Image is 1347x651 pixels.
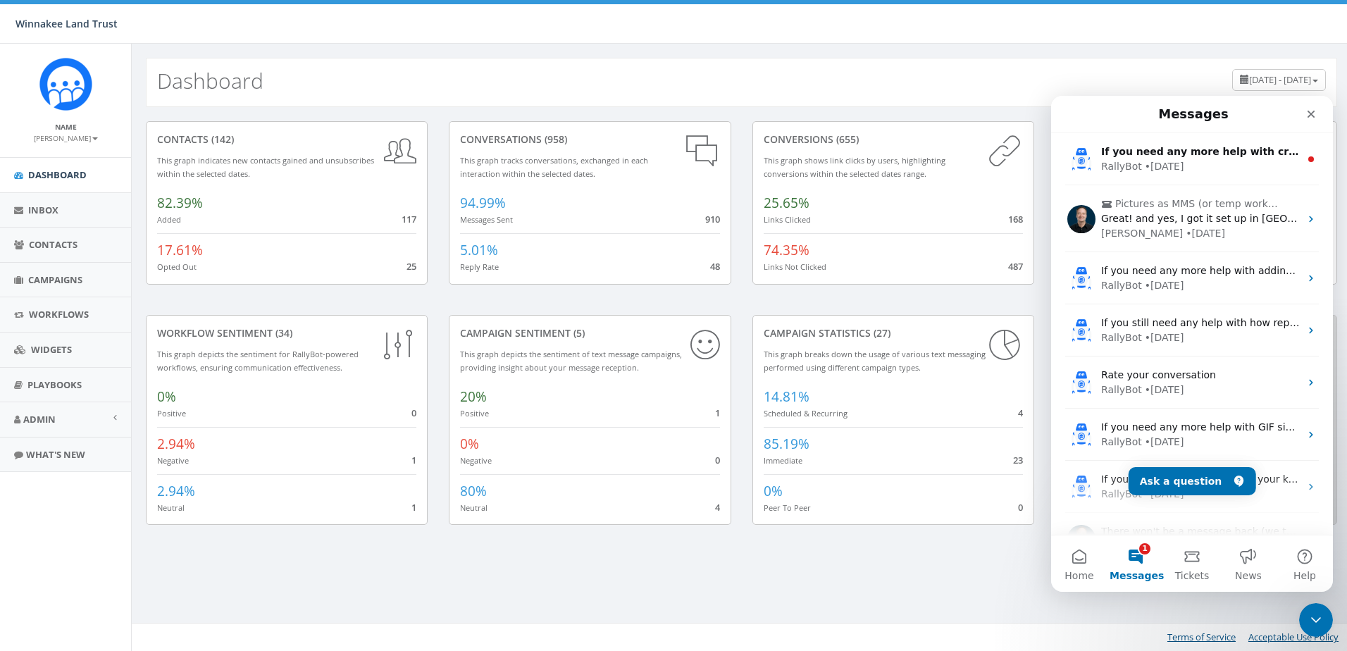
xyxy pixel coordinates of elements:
span: 2.94% [157,482,195,500]
small: Positive [460,408,489,418]
div: • [DATE] [135,130,174,145]
small: This graph depicts the sentiment for RallyBot-powered workflows, ensuring communication effective... [157,349,359,373]
span: (655) [833,132,859,146]
small: [PERSON_NAME] [34,133,98,143]
span: (142) [209,132,234,146]
span: Home [13,475,42,485]
img: Profile image for RallyBot [16,168,44,197]
small: This graph shows link clicks by users, highlighting conversions within the selected dates range. [764,155,945,179]
small: This graph depicts the sentiment of text message campaigns, providing insight about your message ... [460,349,682,373]
div: Campaign Statistics [764,326,1023,340]
span: 94.99% [460,194,506,212]
span: Winnakee Land Trust [15,17,118,30]
span: (27) [871,326,890,340]
div: conversions [764,132,1023,147]
span: 0% [764,482,783,500]
div: • [DATE] [94,182,133,197]
small: Name [55,122,77,132]
span: 1 [411,501,416,514]
span: [DATE] - [DATE] [1249,73,1311,86]
span: 2.94% [157,435,195,453]
span: 117 [402,213,416,225]
div: RallyBot [50,182,91,197]
span: 0% [460,435,479,453]
img: Profile image for RallyBot [16,273,44,301]
small: Messages Sent [460,214,513,225]
span: Widgets [31,343,72,356]
span: 20% [460,387,487,406]
small: Opted Out [157,261,197,272]
span: Workflows [29,308,89,321]
span: 910 [705,213,720,225]
small: Negative [157,455,189,466]
span: If you still need any help with how replies work in your text campaigns, I'm happy to assist! Wou... [50,221,1015,232]
div: RallyBot [50,63,91,78]
div: RallyBot [50,339,91,354]
span: Admin [23,413,56,426]
img: Profile image for RallyBot [16,377,44,405]
span: 25 [406,260,416,273]
button: Ask a question [77,371,205,399]
span: Messages [58,475,113,485]
span: 4 [715,501,720,514]
span: 0 [411,407,416,419]
span: (958) [542,132,567,146]
span: 74.35% [764,241,809,259]
button: News [169,440,225,496]
span: 0 [1018,501,1023,514]
span: 85.19% [764,435,809,453]
img: Profile image for RallyBot [16,221,44,249]
small: This graph indicates new contacts gained and unsubscribes within the selected dates. [157,155,374,179]
span: If you need any more help with adding contacts to your campaigns or anything else, I'm here to as... [50,169,1055,180]
iframe: Intercom live chat [1051,96,1333,592]
small: Positive [157,408,186,418]
span: 0% [157,387,176,406]
span: Pictures as MMS (or temp workaround) [64,101,232,116]
span: 168 [1008,213,1023,225]
small: Links Clicked [764,214,811,225]
img: Profile image for RallyBot [16,325,44,353]
span: 0 [715,454,720,466]
small: Links Not Clicked [764,261,826,272]
small: Immediate [764,455,802,466]
span: 1 [715,407,720,419]
span: 82.39% [157,194,203,212]
div: RallyBot [50,391,91,406]
span: 48 [710,260,720,273]
span: 4 [1018,407,1023,419]
span: 5.01% [460,241,498,259]
div: Campaign Sentiment [460,326,719,340]
span: (5) [571,326,585,340]
a: [PERSON_NAME] [34,131,98,144]
small: Neutral [460,502,488,513]
div: RallyBot [50,235,91,249]
small: Scheduled & Recurring [764,408,848,418]
small: Neutral [157,502,185,513]
div: • [DATE] [94,339,133,354]
button: Help [225,440,282,496]
h2: Dashboard [157,69,263,92]
iframe: Intercom live chat [1299,603,1333,637]
span: 17.61% [157,241,203,259]
div: [PERSON_NAME] [50,130,132,145]
span: (34) [273,326,292,340]
small: Negative [460,455,492,466]
div: contacts [157,132,416,147]
div: RallyBot [50,287,91,302]
span: 1 [411,454,416,466]
button: Messages [56,440,113,496]
span: What's New [26,448,85,461]
small: Added [157,214,181,225]
img: Profile image for James [16,429,44,457]
div: Workflow Sentiment [157,326,416,340]
div: conversations [460,132,719,147]
span: If you need any more help with crafting your messages or anything else, I'm here to assist! Would... [50,50,1054,61]
a: Terms of Service [1167,631,1236,643]
small: Reply Rate [460,261,499,272]
span: News [184,475,211,485]
span: 14.81% [764,387,809,406]
button: Tickets [113,440,169,496]
span: Rate your conversation [50,273,165,285]
div: • [DATE] [94,235,133,249]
